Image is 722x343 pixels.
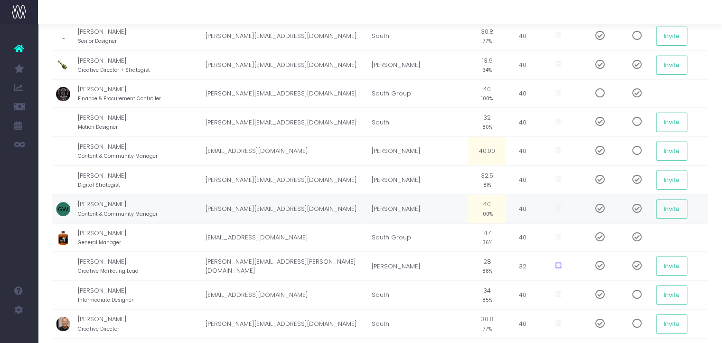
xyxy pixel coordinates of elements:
[483,36,492,45] small: 77%
[656,257,687,276] button: Invite
[367,108,469,137] td: South
[367,281,469,310] td: South
[78,151,158,160] small: Content & Community Manager
[367,310,469,339] td: South
[56,202,70,216] img: profile_images
[56,173,70,187] img: profile_images
[56,259,70,273] img: profile_images
[482,238,492,246] small: 36%
[56,58,70,72] img: profile_images
[78,21,201,50] td: [PERSON_NAME]
[201,310,367,339] td: [PERSON_NAME][EMAIL_ADDRESS][DOMAIN_NAME]
[78,36,117,45] small: Senior Designer
[78,51,201,80] td: [PERSON_NAME]
[367,21,469,50] td: South
[656,171,687,190] button: Invite
[367,166,469,195] td: [PERSON_NAME]
[78,79,201,108] td: [PERSON_NAME]
[201,281,367,310] td: [EMAIL_ADDRESS][DOMAIN_NAME]
[468,281,506,310] td: 34
[506,51,539,80] td: 40
[506,79,539,108] td: 40
[468,166,506,195] td: 32.5
[483,324,492,333] small: 77%
[56,115,70,129] img: profile_images
[506,223,539,252] td: 40
[468,79,506,108] td: 40
[78,94,161,102] small: Finance & Procurement Controller
[78,295,133,304] small: Intermediate Designer
[506,108,539,137] td: 40
[201,137,367,166] td: [EMAIL_ADDRESS][DOMAIN_NAME]
[78,281,201,310] td: [PERSON_NAME]
[56,144,70,158] img: profile_images
[468,137,506,166] td: 40.00
[367,51,469,80] td: [PERSON_NAME]
[201,223,367,252] td: [EMAIL_ADDRESS][DOMAIN_NAME]
[367,223,469,252] td: South Group
[656,142,687,161] button: Invite
[506,137,539,166] td: 40
[506,166,539,195] td: 40
[201,79,367,108] td: [PERSON_NAME][EMAIL_ADDRESS][DOMAIN_NAME]
[56,317,70,331] img: profile_images
[656,113,687,132] button: Invite
[78,223,201,252] td: [PERSON_NAME]
[201,252,367,281] td: [PERSON_NAME][EMAIL_ADDRESS][PERSON_NAME][DOMAIN_NAME]
[482,122,492,131] small: 80%
[367,252,469,281] td: [PERSON_NAME]
[468,195,506,224] td: 40
[56,231,70,245] img: profile_images
[78,122,118,131] small: Motion Designer
[506,252,539,281] td: 32
[656,314,687,333] button: Invite
[78,252,201,281] td: [PERSON_NAME]
[656,56,687,75] button: Invite
[56,87,70,101] img: profile_images
[78,195,201,224] td: [PERSON_NAME]
[78,166,201,195] td: [PERSON_NAME]
[78,180,120,189] small: Digital Strategist
[506,281,539,310] td: 40
[201,195,367,224] td: [PERSON_NAME][EMAIL_ADDRESS][DOMAIN_NAME]
[481,209,493,218] small: 100%
[468,108,506,137] td: 32
[201,108,367,137] td: [PERSON_NAME][EMAIL_ADDRESS][DOMAIN_NAME]
[78,65,150,74] small: Creative Director + Strategist
[656,200,687,219] button: Invite
[201,166,367,195] td: [PERSON_NAME][EMAIL_ADDRESS][DOMAIN_NAME]
[506,21,539,50] td: 40
[367,195,469,224] td: [PERSON_NAME]
[78,310,201,339] td: [PERSON_NAME]
[56,29,70,43] img: profile_images
[367,79,469,108] td: South Group
[78,238,121,246] small: General Manager
[56,288,70,302] img: profile_images
[468,223,506,252] td: 14.4
[481,94,493,102] small: 100%
[201,21,367,50] td: [PERSON_NAME][EMAIL_ADDRESS][DOMAIN_NAME]
[78,266,139,275] small: Creative Marketing Lead
[468,310,506,339] td: 30.8
[506,310,539,339] td: 40
[468,21,506,50] td: 30.8
[482,295,492,304] small: 85%
[506,195,539,224] td: 40
[468,252,506,281] td: 28
[201,51,367,80] td: [PERSON_NAME][EMAIL_ADDRESS][DOMAIN_NAME]
[78,137,201,166] td: [PERSON_NAME]
[482,65,492,74] small: 34%
[483,180,491,189] small: 81%
[78,108,201,137] td: [PERSON_NAME]
[656,286,687,305] button: Invite
[482,266,492,275] small: 88%
[78,324,119,333] small: Creative Director
[78,209,158,218] small: Content & Community Manager
[656,27,687,46] button: Invite
[367,137,469,166] td: [PERSON_NAME]
[12,324,26,338] img: images/default_profile_image.png
[468,51,506,80] td: 13.6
